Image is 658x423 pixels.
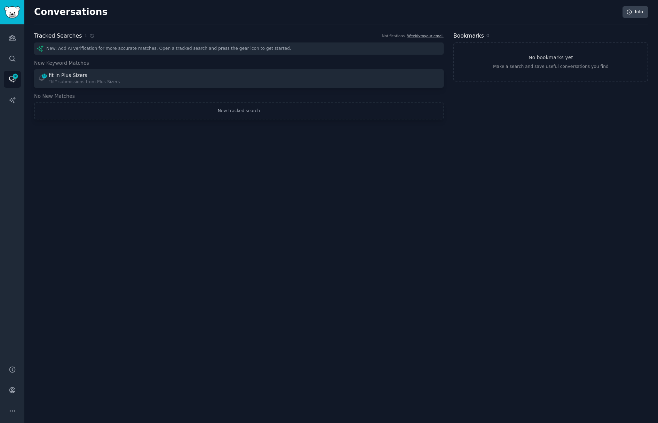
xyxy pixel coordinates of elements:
h2: Bookmarks [453,32,484,40]
h2: Conversations [34,7,108,18]
div: New: Add AI verification for more accurate matches. Open a tracked search and press the gear icon... [34,42,444,55]
h2: Tracked Searches [34,32,82,40]
div: "fit" submissions from Plus Sizers [49,79,120,85]
span: 38 [12,74,18,79]
span: 38 [41,73,48,78]
div: Make a search and save useful conversations you find [493,64,609,70]
div: fit in Plus Sizers [49,72,87,79]
span: No New Matches [34,93,75,100]
a: Info [623,6,648,18]
img: GummySearch logo [4,6,20,18]
span: New Keyword Matches [34,60,89,67]
h3: No bookmarks yet [529,54,573,61]
a: No bookmarks yetMake a search and save useful conversations you find [453,42,648,81]
span: 1 [84,32,87,39]
span: 0 [486,33,490,38]
a: 38fit in Plus Sizers"fit" submissions from Plus Sizers [34,69,444,88]
div: Notifications [382,33,405,38]
a: New tracked search [34,102,444,120]
a: Weeklytoyour email [407,34,443,38]
a: 38 [4,71,21,88]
